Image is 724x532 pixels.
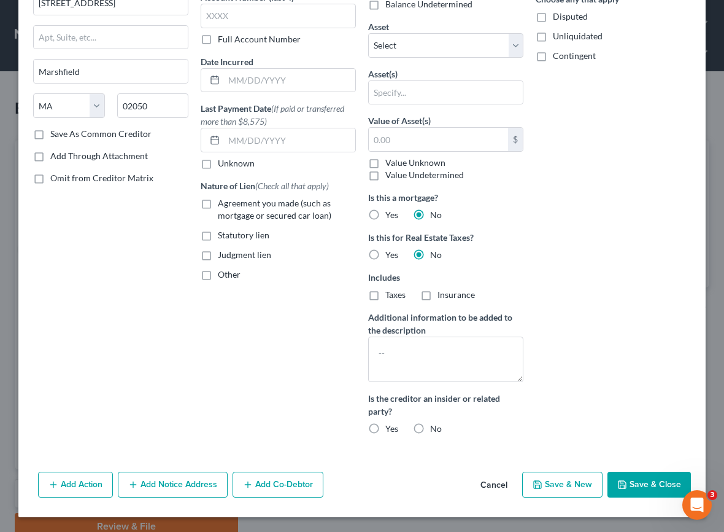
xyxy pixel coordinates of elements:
[117,93,189,118] input: Enter zip...
[201,179,329,192] label: Nature of Lien
[385,169,464,181] label: Value Undetermined
[218,269,241,280] span: Other
[430,423,442,434] span: No
[707,490,717,500] span: 3
[50,128,152,140] label: Save As Common Creditor
[201,102,356,128] label: Last Payment Date
[437,289,475,300] span: Insurance
[201,103,344,127] span: (If paid or transferred more than $8,575)
[218,230,269,240] span: Statutory lien
[553,11,588,22] span: Disputed
[218,198,331,221] span: Agreement you made (such as mortgage or secured car loan)
[368,392,523,418] label: Is the creditor an insider or related party?
[34,60,188,83] input: Enter city...
[522,472,603,498] button: Save & New
[508,128,523,151] div: $
[369,81,523,104] input: Specify...
[218,157,255,170] label: Unknown
[50,173,153,183] span: Omit from Creditor Matrix
[368,22,389,32] span: Asset
[38,472,113,498] button: Add Action
[385,423,398,434] span: Yes
[385,289,406,300] span: Taxes
[201,4,356,28] input: XXXX
[385,249,398,260] span: Yes
[224,128,355,152] input: MM/DD/YYYY
[118,472,228,498] button: Add Notice Address
[201,55,253,68] label: Date Incurred
[218,249,271,260] span: Judgment lien
[233,472,323,498] button: Add Co-Debtor
[34,26,188,49] input: Apt, Suite, etc...
[368,271,523,284] label: Includes
[430,249,442,260] span: No
[607,472,691,498] button: Save & Close
[50,150,148,162] label: Add Through Attachment
[385,209,398,220] span: Yes
[368,311,523,337] label: Additional information to be added to the description
[368,191,523,204] label: Is this a mortgage?
[553,50,596,61] span: Contingent
[682,490,712,520] iframe: Intercom live chat
[368,114,431,127] label: Value of Asset(s)
[369,128,508,151] input: 0.00
[471,473,517,498] button: Cancel
[553,31,603,41] span: Unliquidated
[430,209,442,220] span: No
[368,231,523,244] label: Is this for Real Estate Taxes?
[255,181,329,191] span: (Check all that apply)
[224,69,355,92] input: MM/DD/YYYY
[385,157,445,169] label: Value Unknown
[368,68,398,80] label: Asset(s)
[218,33,301,45] label: Full Account Number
